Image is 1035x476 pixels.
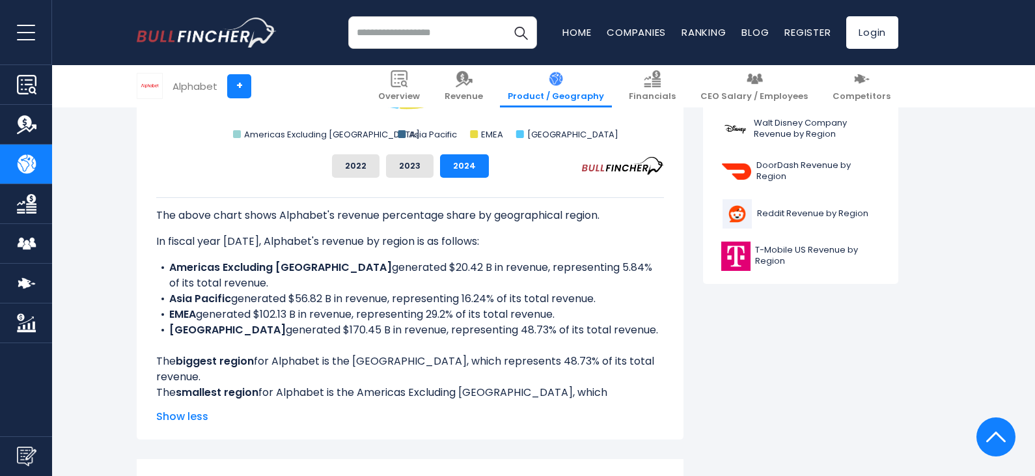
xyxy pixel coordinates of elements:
[445,91,483,102] span: Revenue
[169,260,392,275] b: Americas Excluding [GEOGRAPHIC_DATA]
[682,25,726,39] a: Ranking
[370,65,428,107] a: Overview
[721,199,753,229] img: RDDT logo
[378,91,420,102] span: Overview
[156,234,664,249] p: In fiscal year [DATE], Alphabet's revenue by region is as follows:
[700,91,808,102] span: CEO Salary / Employees
[156,291,664,307] li: generated $56.82 B in revenue, representing 16.24% of its total revenue.
[244,128,420,141] text: Americas Excluding [GEOGRAPHIC_DATA]
[156,322,664,338] li: generated $170.45 B in revenue, representing 48.73% of its total revenue.
[156,208,664,223] p: The above chart shows Alphabet's revenue percentage share by geographical region.
[721,157,752,186] img: DASH logo
[481,128,503,141] text: EMEA
[621,65,683,107] a: Financials
[176,385,258,400] b: smallest region
[713,154,889,189] a: DoorDash Revenue by Region
[825,65,898,107] a: Competitors
[332,154,379,178] button: 2022
[741,25,769,39] a: Blog
[156,197,664,416] div: The for Alphabet is the [GEOGRAPHIC_DATA], which represents 48.73% of its total revenue. The for ...
[504,16,537,49] button: Search
[169,307,196,322] b: EMEA
[833,91,890,102] span: Competitors
[172,79,217,94] div: Alphabet
[169,322,286,337] b: [GEOGRAPHIC_DATA]
[156,260,664,291] li: generated $20.42 B in revenue, representing 5.84% of its total revenue.
[713,111,889,147] a: Walt Disney Company Revenue by Region
[508,91,604,102] span: Product / Geography
[227,74,251,98] a: +
[721,115,750,144] img: DIS logo
[757,208,868,219] span: Reddit Revenue by Region
[409,128,457,141] text: Asia Pacific
[784,25,831,39] a: Register
[755,245,881,267] span: T-Mobile US Revenue by Region
[176,354,254,369] b: biggest region
[169,291,231,306] b: Asia Pacific
[713,196,889,232] a: Reddit Revenue by Region
[137,18,277,48] img: bullfincher logo
[754,118,881,140] span: Walt Disney Company Revenue by Region
[137,74,162,98] img: GOOGL logo
[500,65,612,107] a: Product / Geography
[527,128,618,141] text: [GEOGRAPHIC_DATA]
[440,154,489,178] button: 2024
[437,65,491,107] a: Revenue
[607,25,666,39] a: Companies
[693,65,816,107] a: CEO Salary / Employees
[756,160,881,182] span: DoorDash Revenue by Region
[562,25,591,39] a: Home
[156,307,664,322] li: generated $102.13 B in revenue, representing 29.2% of its total revenue.
[137,18,277,48] a: Go to homepage
[386,154,434,178] button: 2023
[156,409,664,425] span: Show less
[846,16,898,49] a: Login
[713,238,889,274] a: T-Mobile US Revenue by Region
[629,91,676,102] span: Financials
[721,242,751,271] img: TMUS logo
